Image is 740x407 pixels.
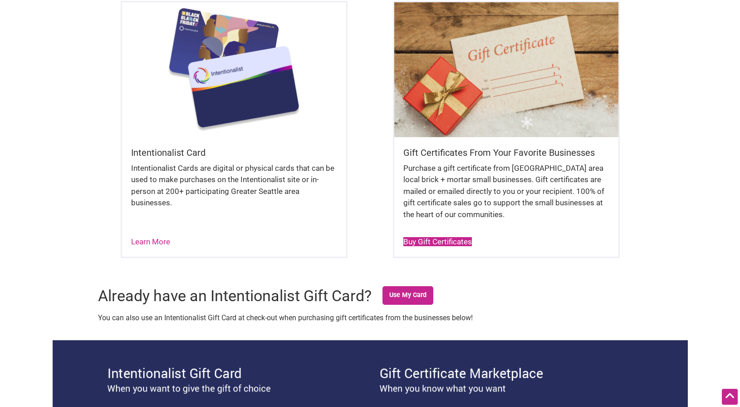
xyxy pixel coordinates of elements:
[394,2,618,137] img: Gift Certificate Feature Image
[131,237,170,246] a: Learn More
[382,286,434,305] a: Use My Card
[98,287,372,305] h1: Already have an Intentionalist Gift Card?
[403,146,609,159] h5: Gift Certificates From Your Favorite Businesses
[122,2,346,137] img: Intentionalist & Black Black Friday Card
[131,146,337,159] h5: Intentionalist Card
[131,163,337,218] div: Intentionalist Cards are digital or physical cards that can be used to make purchases on the Inte...
[722,389,738,405] div: Scroll Back to Top
[98,312,642,324] p: You can also use an Intentionalist Gift Card at check-out when purchasing gift certificates from ...
[403,163,609,230] div: Purchase a gift certificate from [GEOGRAPHIC_DATA] area local brick + mortar small businesses. Gi...
[403,237,472,246] a: Buy Gift Certificates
